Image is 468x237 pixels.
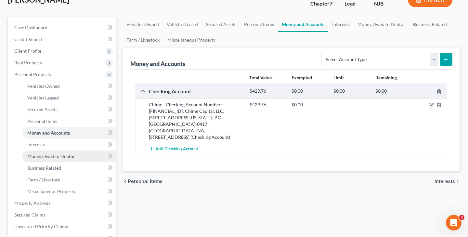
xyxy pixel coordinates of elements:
strong: Limit [333,75,344,80]
i: chevron_right [455,179,460,184]
strong: Remaining [375,75,397,80]
span: Case Dashboard [14,25,47,30]
a: Secured Assets [22,104,116,115]
a: Secured Assets [202,17,240,32]
span: Secured Assets [27,107,58,112]
a: Interests [22,139,116,151]
span: Interests [435,179,455,184]
a: Credit Report [9,33,116,45]
a: Vehicles Leased [163,17,202,32]
i: chevron_left [123,179,128,184]
span: Personal Items [128,179,162,184]
a: Money Owed to Debtor [354,17,409,32]
span: Business Related [27,165,61,171]
span: Personal Property [14,72,51,77]
span: 7 [330,0,332,7]
div: $429.76 [246,88,288,94]
span: Farm / Livestock [27,177,60,182]
span: Money and Accounts [27,130,70,136]
span: Vehicles Owned [27,83,60,89]
div: Chime - Checking Account Number: [FINANCIAL_ID]; Chime Capital, LLC, [STREET_ADDRESS][US_STATE]; ... [146,101,246,140]
div: $0.00 [288,88,330,94]
div: $0.00 [330,88,372,94]
a: Property Analysis [9,197,116,209]
span: Real Property [14,60,42,65]
iframe: Intercom live chat [446,215,461,230]
span: Add Checking Account [155,147,198,152]
a: Personal Items [22,115,116,127]
span: Client Profile [14,48,41,54]
a: Secured Claims [9,209,116,221]
span: Vehicles Leased [27,95,59,100]
span: Secured Claims [14,212,45,217]
a: Farm / Livestock [123,32,163,48]
span: Credit Report [14,36,42,42]
div: Checking Account [146,88,246,95]
div: $0.00 [288,101,330,108]
button: Add Checking Account [149,143,198,155]
span: Property Analysis [14,200,50,206]
a: Vehicles Owned [22,80,116,92]
strong: Exempted [292,75,312,80]
div: $0.00 [372,88,414,94]
a: Money and Accounts [278,17,328,32]
span: Miscellaneous Property [27,189,75,194]
a: Miscellaneous Property [163,32,219,48]
button: chevron_left Personal Items [123,179,162,184]
a: Interests [328,17,354,32]
span: Personal Items [27,118,57,124]
span: Money Owed to Debtor [27,153,75,159]
span: 2 [459,215,464,220]
span: Interests [27,142,45,147]
a: Miscellaneous Property [22,186,116,197]
a: Money and Accounts [22,127,116,139]
strong: Total Value [249,75,272,80]
div: Money and Accounts [130,60,185,68]
button: Interests chevron_right [435,179,460,184]
a: Business Related [22,162,116,174]
a: Case Dashboard [9,22,116,33]
div: $429.76 [246,101,288,108]
a: Money Owed to Debtor [22,151,116,162]
a: Vehicles Owned [123,17,163,32]
span: Unsecured Priority Claims [14,224,68,229]
a: Farm / Livestock [22,174,116,186]
a: Business Related [409,17,451,32]
a: Unsecured Priority Claims [9,221,116,232]
a: Personal Items [240,17,278,32]
a: Vehicles Leased [22,92,116,104]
